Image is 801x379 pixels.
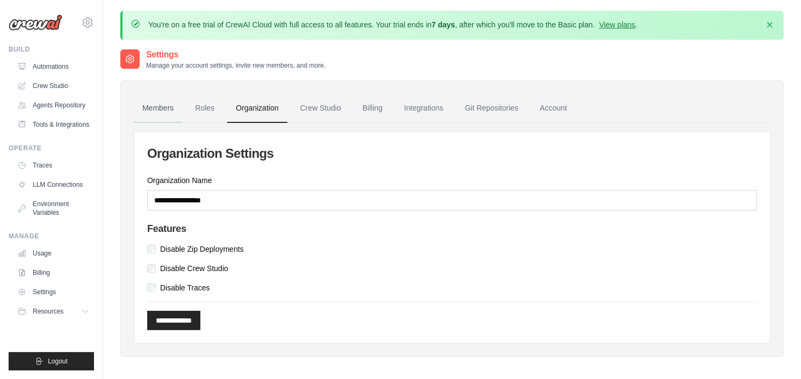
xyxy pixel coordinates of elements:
h2: Settings [146,48,326,61]
label: Organization Name [147,175,757,186]
button: Logout [9,352,94,370]
a: Crew Studio [292,94,350,123]
a: Agents Repository [13,97,94,114]
div: Build [9,45,94,54]
label: Disable Zip Deployments [160,244,244,254]
label: Disable Crew Studio [160,263,228,274]
a: Git Repositories [456,94,527,123]
a: Billing [354,94,391,123]
a: Automations [13,58,94,75]
h4: Features [147,223,757,235]
a: LLM Connections [13,176,94,193]
a: Usage [13,245,94,262]
a: Roles [186,94,223,123]
h2: Organization Settings [147,145,757,162]
a: View plans [599,20,635,29]
span: Resources [33,307,63,316]
a: Traces [13,157,94,174]
a: Crew Studio [13,77,94,94]
a: Billing [13,264,94,281]
div: Manage [9,232,94,240]
label: Disable Traces [160,282,210,293]
div: Operate [9,144,94,152]
a: Tools & Integrations [13,116,94,133]
a: Settings [13,283,94,301]
a: Integrations [395,94,452,123]
strong: 7 days [431,20,455,29]
p: Manage your account settings, invite new members, and more. [146,61,326,70]
span: Logout [48,357,68,366]
img: Logo [9,14,62,31]
a: Account [531,94,576,123]
a: Members [134,94,182,123]
button: Resources [13,303,94,320]
a: Environment Variables [13,195,94,221]
a: Organization [227,94,287,123]
p: You're on a free trial of CrewAI Cloud with full access to all features. Your trial ends in , aft... [148,19,638,30]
